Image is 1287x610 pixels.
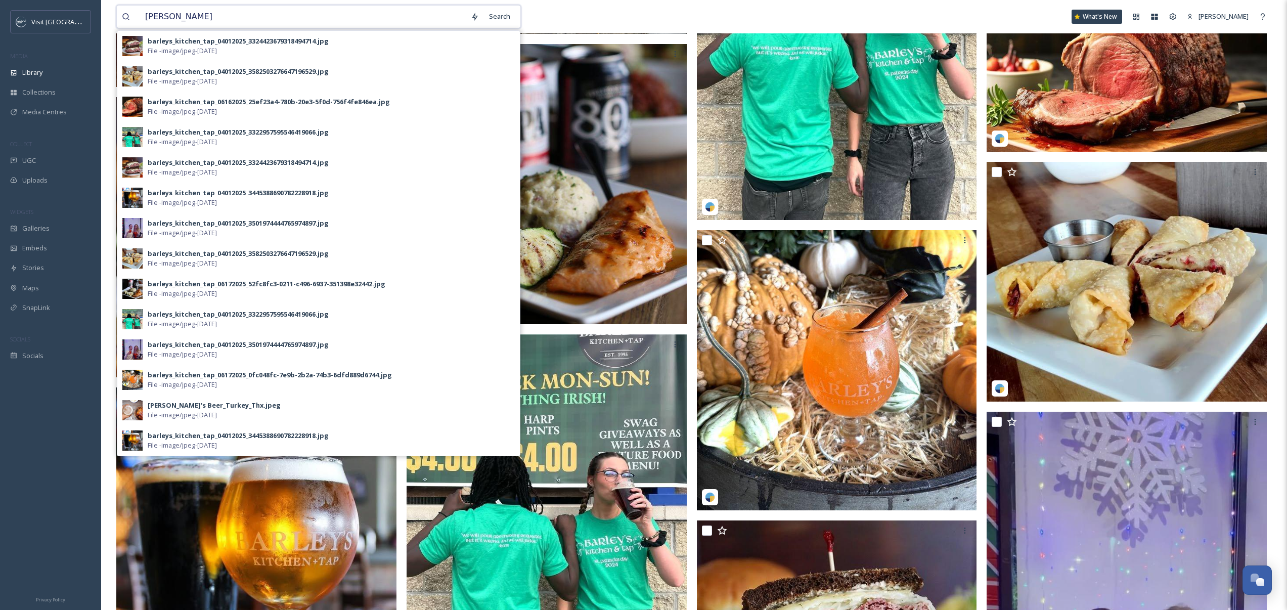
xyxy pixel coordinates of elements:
span: Socials [22,351,43,361]
span: SnapLink [22,303,50,313]
span: Embeds [22,243,47,253]
span: File - image/jpeg - [DATE] [148,198,217,207]
span: File - image/jpeg - [DATE] [148,441,217,450]
img: barleys_kitchen_tap_04012025_3324423679318494714.jpg [116,97,396,377]
span: File - image/jpeg - [DATE] [148,167,217,177]
span: Maps [22,283,39,293]
a: [PERSON_NAME] [1182,7,1254,26]
img: b7bc433d-55de-4c2f-833b-d59bfde4eed3.jpg [122,218,143,238]
span: File - image/jpeg - [DATE] [148,46,217,56]
img: 003a4cf3-b718-49c2-ba3b-e7806e1f4872.jpg [122,370,143,390]
div: barleys_kitchen_tap_06172025_52fc8fc3-0211-c496-6937-351398e32442.jpg [148,279,385,289]
button: Open Chat [1242,565,1272,595]
span: File - image/jpeg - [DATE] [148,137,217,147]
span: Media Centres [22,107,67,117]
div: barleys_kitchen_tap_04012025_3501974444765974897.jpg [148,219,329,228]
div: barleys_kitchen_tap_04012025_3322957595546419066.jpg [148,310,329,319]
div: barleys_kitchen_tap_04012025_3582503276647196529.jpg [148,67,329,76]
span: Uploads [22,176,48,185]
img: feadef90-f839-4f88-b7ad-8549293e471b.jpg [122,309,143,329]
div: barleys_kitchen_tap_04012025_3445388690782228918.jpg [148,188,329,198]
div: barleys_kitchen_tap_06172025_0fc048fc-7e9b-2b2a-74b3-6dfd889d6744.jpg [148,370,392,380]
img: barleys_kitchen_tap_06172025_0fc048fc-7e9b-2b2a-74b3-6dfd889d6744.jpg [697,230,977,510]
a: Privacy Policy [36,593,65,605]
div: barleys_kitchen_tap_04012025_3501974444765974897.jpg [148,340,329,350]
img: 2b857e51-fbba-4c45-be5a-f2b4ae1ed629.jpg [122,339,143,360]
span: [PERSON_NAME] [1199,12,1249,21]
img: 6434b229-5f07-49f9-b740-0d06700407a0.jpg [122,188,143,208]
img: c3es6xdrejuflcaqpovn.png [16,17,26,27]
span: MEDIA [10,52,28,60]
span: File - image/jpeg - [DATE] [148,410,217,420]
span: Library [22,68,42,77]
img: snapsea-logo.png [705,202,715,212]
span: SOCIALS [10,335,30,343]
img: e72897e1-bf2f-4461-a01f-41b9c9338fb0.jpg [122,248,143,269]
span: Collections [22,88,56,97]
img: snapsea-logo.png [995,383,1005,394]
span: File - image/jpeg - [DATE] [148,228,217,238]
div: barleys_kitchen_tap_04012025_3582503276647196529.jpg [148,249,329,258]
img: barleys_kitchen_tap_04012025_3582503276647196529.jpg [987,162,1267,402]
div: barleys_kitchen_tap_04012025_3324423679318494714.jpg [148,36,329,46]
img: d9a6b162-d694-44c0-9a4d-0f2775060011.jpg [122,127,143,147]
img: b73a3ba2-c3fd-457d-ab8c-d0f5754cfa45.jpg [122,97,143,117]
span: UGC [22,156,36,165]
span: File - image/jpeg - [DATE] [148,319,217,329]
img: 466404f9-94ea-4a80-8fa2-2f25a8bfc806.jpg [122,157,143,178]
span: Stories [22,263,44,273]
a: What's New [1072,10,1122,24]
span: File - image/jpeg - [DATE] [148,76,217,86]
img: 864f726f-6e8a-4d0e-97b3-bbbcc7661f0b.jpg [122,400,143,420]
span: File - image/jpeg - [DATE] [148,350,217,359]
img: ad47578d-f40c-44f9-8ee8-383eb1ff1b5d.jpg [122,279,143,299]
div: barleys_kitchen_tap_04012025_3324423679318494714.jpg [148,158,329,167]
span: File - image/jpeg - [DATE] [148,258,217,268]
div: Search [484,7,515,26]
div: barleys_kitchen_tap_06162025_25ef23a4-780b-20e3-5f0d-756f4fe846ea.jpg [148,97,390,107]
span: File - image/jpeg - [DATE] [148,380,217,389]
img: barleys_kitchen_tap_06172025_52fc8fc3-0211-c496-6937-351398e32442.jpg [407,44,687,324]
img: 6b4944c8-f21c-49fb-9b48-fac8b8690655.jpg [122,36,143,56]
span: File - image/jpeg - [DATE] [148,107,217,116]
span: Visit [GEOGRAPHIC_DATA] [31,17,110,26]
span: File - image/jpeg - [DATE] [148,289,217,298]
img: d5bf9453-5580-4d87-b7c1-391a4e1e7b80.jpg [122,66,143,86]
span: Galleries [22,224,50,233]
div: barleys_kitchen_tap_04012025_3445388690782228918.jpg [148,431,329,441]
span: WIDGETS [10,208,33,215]
div: barleys_kitchen_tap_04012025_3322957595546419066.jpg [148,127,329,137]
img: c72ec5e1-3d27-494b-a4da-226ec043ad04.jpg [122,430,143,451]
span: Privacy Policy [36,596,65,603]
img: snapsea-logo.png [705,492,715,502]
input: Search your library [140,6,466,28]
img: snapsea-logo.png [995,134,1005,144]
div: [PERSON_NAME]'s Beer_Turkey_Thx.jpeg [148,401,281,410]
span: COLLECT [10,140,32,148]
